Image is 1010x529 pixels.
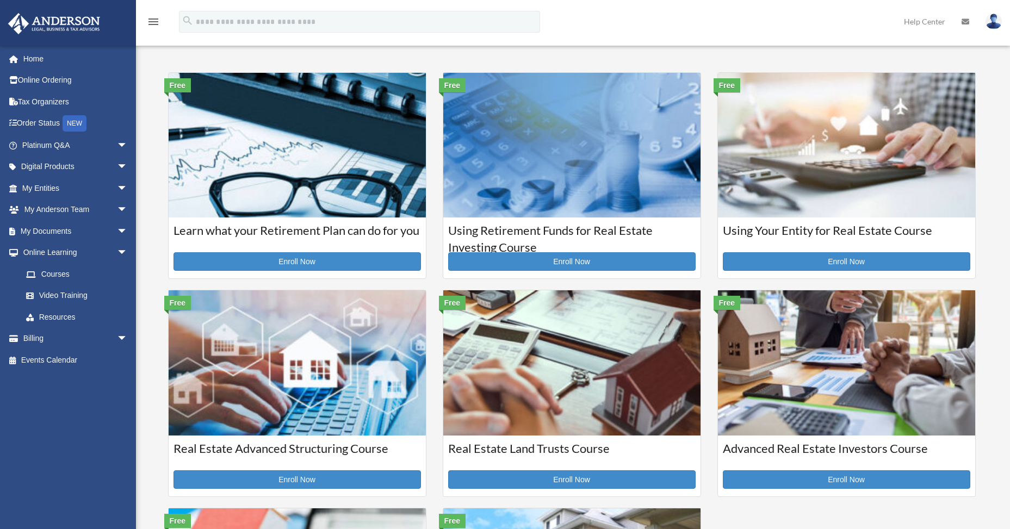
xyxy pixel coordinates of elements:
[8,328,144,350] a: Billingarrow_drop_down
[174,440,421,468] h3: Real Estate Advanced Structuring Course
[63,115,86,132] div: NEW
[5,13,103,34] img: Anderson Advisors Platinum Portal
[147,19,160,28] a: menu
[15,285,144,307] a: Video Training
[723,470,970,489] a: Enroll Now
[8,349,144,371] a: Events Calendar
[164,514,191,528] div: Free
[723,440,970,468] h3: Advanced Real Estate Investors Course
[117,242,139,264] span: arrow_drop_down
[117,328,139,350] span: arrow_drop_down
[8,199,144,221] a: My Anderson Teamarrow_drop_down
[448,470,696,489] a: Enroll Now
[723,222,970,250] h3: Using Your Entity for Real Estate Course
[439,514,466,528] div: Free
[174,252,421,271] a: Enroll Now
[714,78,741,92] div: Free
[8,177,144,199] a: My Entitiesarrow_drop_down
[8,220,144,242] a: My Documentsarrow_drop_down
[164,78,191,92] div: Free
[117,134,139,157] span: arrow_drop_down
[164,296,191,310] div: Free
[448,440,696,468] h3: Real Estate Land Trusts Course
[117,199,139,221] span: arrow_drop_down
[448,252,696,271] a: Enroll Now
[117,220,139,242] span: arrow_drop_down
[117,177,139,200] span: arrow_drop_down
[147,15,160,28] i: menu
[986,14,1002,29] img: User Pic
[8,70,144,91] a: Online Ordering
[174,470,421,489] a: Enroll Now
[15,263,139,285] a: Courses
[182,15,194,27] i: search
[8,113,144,135] a: Order StatusNEW
[8,156,144,178] a: Digital Productsarrow_drop_down
[448,222,696,250] h3: Using Retirement Funds for Real Estate Investing Course
[117,156,139,178] span: arrow_drop_down
[15,306,144,328] a: Resources
[8,91,144,113] a: Tax Organizers
[174,222,421,250] h3: Learn what your Retirement Plan can do for you
[439,296,466,310] div: Free
[723,252,970,271] a: Enroll Now
[8,134,144,156] a: Platinum Q&Aarrow_drop_down
[8,48,144,70] a: Home
[714,296,741,310] div: Free
[439,78,466,92] div: Free
[8,242,144,264] a: Online Learningarrow_drop_down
